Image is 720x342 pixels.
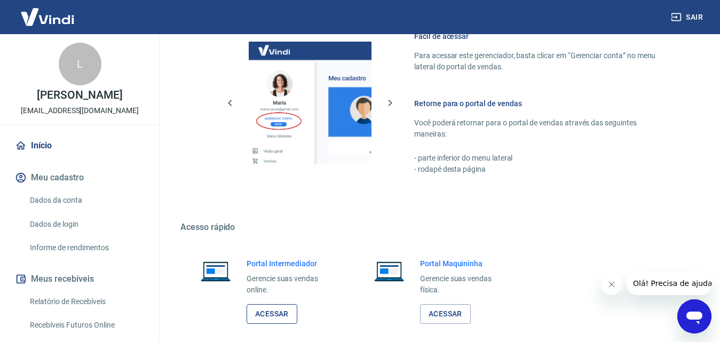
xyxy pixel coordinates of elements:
[26,213,147,235] a: Dados de login
[669,7,707,27] button: Sair
[26,237,147,259] a: Informe de rendimentos
[420,304,471,324] a: Acessar
[247,258,335,269] h6: Portal Intermediador
[414,50,669,73] p: Para acessar este gerenciador, basta clicar em “Gerenciar conta” no menu lateral do portal de ven...
[627,272,711,295] iframe: Mensagem da empresa
[601,274,622,295] iframe: Fechar mensagem
[26,189,147,211] a: Dados da conta
[26,291,147,313] a: Relatório de Recebíveis
[414,31,669,42] h6: Fácil de acessar
[247,273,335,296] p: Gerencie suas vendas online.
[367,258,412,284] img: Imagem de um notebook aberto
[414,164,669,175] p: - rodapé desta página
[247,304,297,324] a: Acessar
[249,42,371,164] img: Imagem da dashboard mostrando o botão de gerenciar conta na sidebar no lado esquerdo
[193,258,238,284] img: Imagem de um notebook aberto
[26,314,147,336] a: Recebíveis Futuros Online
[414,153,669,164] p: - parte inferior do menu lateral
[6,7,90,16] span: Olá! Precisa de ajuda?
[420,273,508,296] p: Gerencie suas vendas física.
[414,98,669,109] h6: Retorne para o portal de vendas
[420,258,508,269] h6: Portal Maquininha
[414,117,669,140] p: Você poderá retornar para o portal de vendas através das seguintes maneiras:
[13,267,147,291] button: Meus recebíveis
[21,105,139,116] p: [EMAIL_ADDRESS][DOMAIN_NAME]
[13,1,82,33] img: Vindi
[13,134,147,157] a: Início
[677,299,711,333] iframe: Botão para abrir a janela de mensagens
[13,166,147,189] button: Meu cadastro
[180,222,694,233] h5: Acesso rápido
[37,90,122,101] p: [PERSON_NAME]
[59,43,101,85] div: L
